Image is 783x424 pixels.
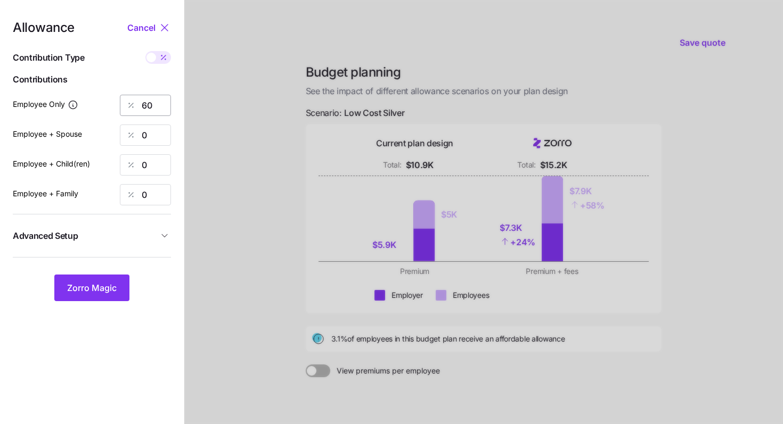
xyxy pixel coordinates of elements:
button: Zorro Magic [54,275,129,301]
label: Employee Only [13,98,78,110]
button: Cancel [127,21,158,34]
span: Zorro Magic [67,281,117,294]
span: Contribution Type [13,51,85,64]
span: Advanced Setup [13,229,78,243]
label: Employee + Spouse [13,128,82,140]
label: Employee + Child(ren) [13,158,90,170]
label: Employee + Family [13,188,78,199]
button: Advanced Setup [13,223,171,249]
span: Cancel [127,21,156,34]
span: Allowance [13,21,75,34]
span: Contributions [13,73,171,86]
